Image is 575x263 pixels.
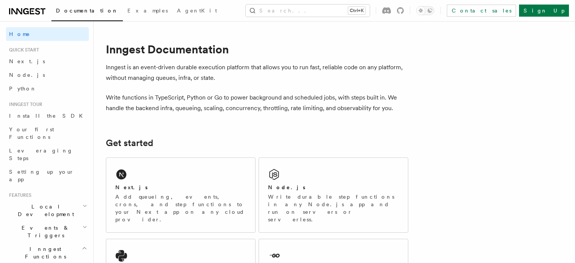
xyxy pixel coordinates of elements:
[172,2,222,20] a: AgentKit
[9,86,37,92] span: Python
[106,42,408,56] h1: Inngest Documentation
[6,109,89,123] a: Install the SDK
[519,5,569,17] a: Sign Up
[268,193,399,223] p: Write durable step functions in any Node.js app and run on servers or serverless.
[6,27,89,41] a: Home
[348,7,365,14] kbd: Ctrl+K
[115,193,246,223] p: Add queueing, events, crons, and step functions to your Next app on any cloud provider.
[6,203,82,218] span: Local Development
[9,58,45,64] span: Next.js
[6,82,89,95] a: Python
[6,165,89,186] a: Setting up your app
[9,126,54,140] span: Your first Functions
[6,54,89,68] a: Next.js
[115,184,148,191] h2: Next.js
[416,6,434,15] button: Toggle dark mode
[6,245,82,260] span: Inngest Functions
[9,169,74,182] span: Setting up your app
[6,224,82,239] span: Events & Triggers
[9,72,45,78] span: Node.js
[106,138,153,148] a: Get started
[268,184,305,191] h2: Node.js
[447,5,516,17] a: Contact sales
[106,62,408,83] p: Inngest is an event-driven durable execution platform that allows you to run fast, reliable code ...
[106,92,408,114] p: Write functions in TypeScript, Python or Go to power background and scheduled jobs, with steps bu...
[123,2,172,20] a: Examples
[9,30,30,38] span: Home
[56,8,118,14] span: Documentation
[6,68,89,82] a: Node.js
[6,123,89,144] a: Your first Functions
[246,5,370,17] button: Search...Ctrl+K
[106,157,256,233] a: Next.jsAdd queueing, events, crons, and step functions to your Next app on any cloud provider.
[6,47,39,53] span: Quick start
[6,200,89,221] button: Local Development
[9,113,87,119] span: Install the SDK
[6,144,89,165] a: Leveraging Steps
[259,157,408,233] a: Node.jsWrite durable step functions in any Node.js app and run on servers or serverless.
[9,148,73,161] span: Leveraging Steps
[127,8,168,14] span: Examples
[6,101,42,107] span: Inngest tour
[6,221,89,242] button: Events & Triggers
[177,8,217,14] span: AgentKit
[6,192,31,198] span: Features
[51,2,123,21] a: Documentation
